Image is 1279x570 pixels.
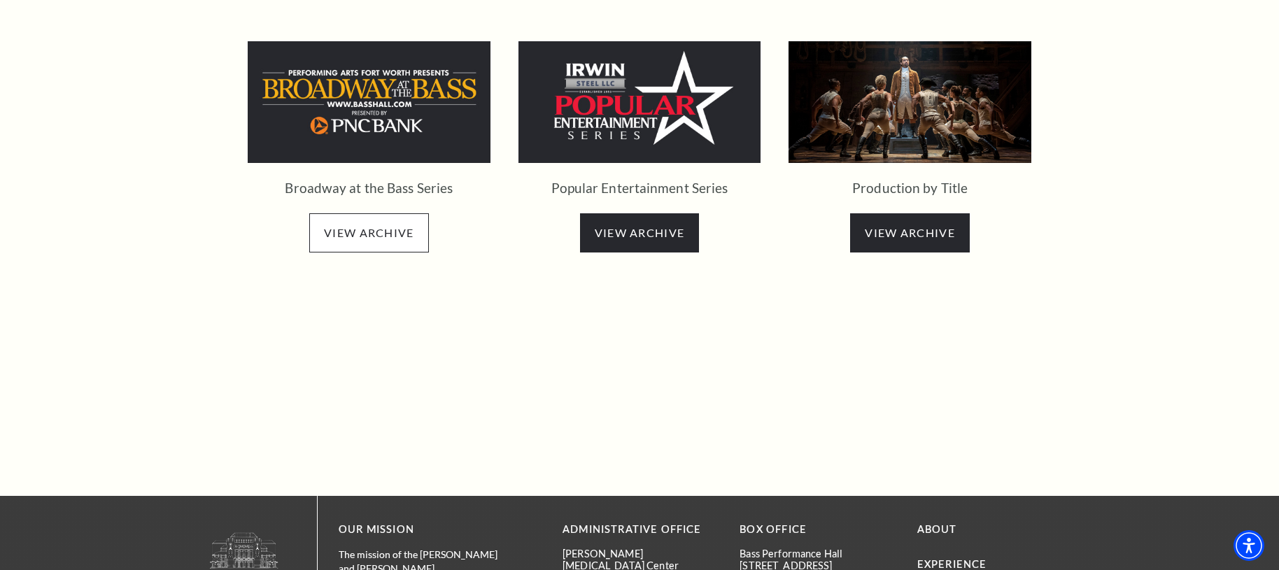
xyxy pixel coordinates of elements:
[789,41,1031,163] img: VIEW ARCHIVE
[580,213,699,252] a: VIEW ARCHIVE
[248,177,490,199] p: Broadway at the Bass Series
[339,521,514,539] p: OUR MISSION
[324,226,414,239] span: VIEW ARCHIVE
[917,558,987,570] a: Experience
[518,177,761,199] p: Popular Entertainment Series
[789,177,1031,199] p: Production by Title
[865,226,954,239] span: View Archive
[563,521,719,539] p: Administrative Office
[850,213,969,252] a: View Archive
[917,523,957,535] a: About
[595,226,684,239] span: VIEW ARCHIVE
[248,41,490,163] img: Broadway at the Bass Series
[309,213,428,252] a: VIEW ARCHIVE
[1234,530,1264,561] div: Accessibility Menu
[740,521,896,539] p: BOX OFFICE
[518,41,761,163] img: Popular Entertainment Series
[740,548,896,560] p: Bass Performance Hall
